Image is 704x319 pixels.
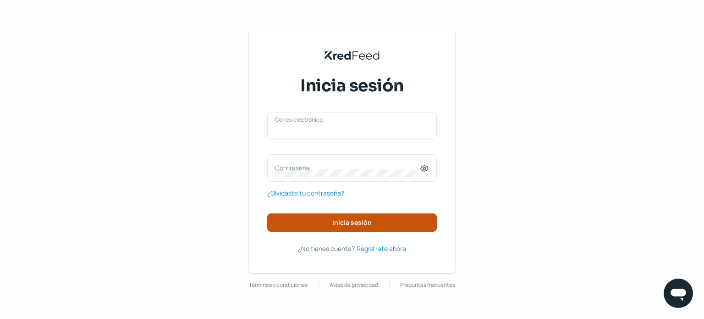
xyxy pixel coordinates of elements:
button: Inicia sesión [267,213,437,232]
a: Preguntas frecuentes [400,280,455,290]
a: Términos y condiciones [249,280,308,290]
span: Inicia sesión [332,219,372,226]
a: ¿Olvidaste tu contraseña? [267,187,344,199]
label: Contraseña [275,163,420,172]
a: Regístrate ahora [357,243,406,254]
span: Inicia sesión [300,74,404,97]
a: Aviso de privacidad [330,280,378,290]
img: chatIcon [669,284,687,302]
span: ¿No tienes cuenta? [298,244,355,253]
label: Correo electrónico [275,116,420,123]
